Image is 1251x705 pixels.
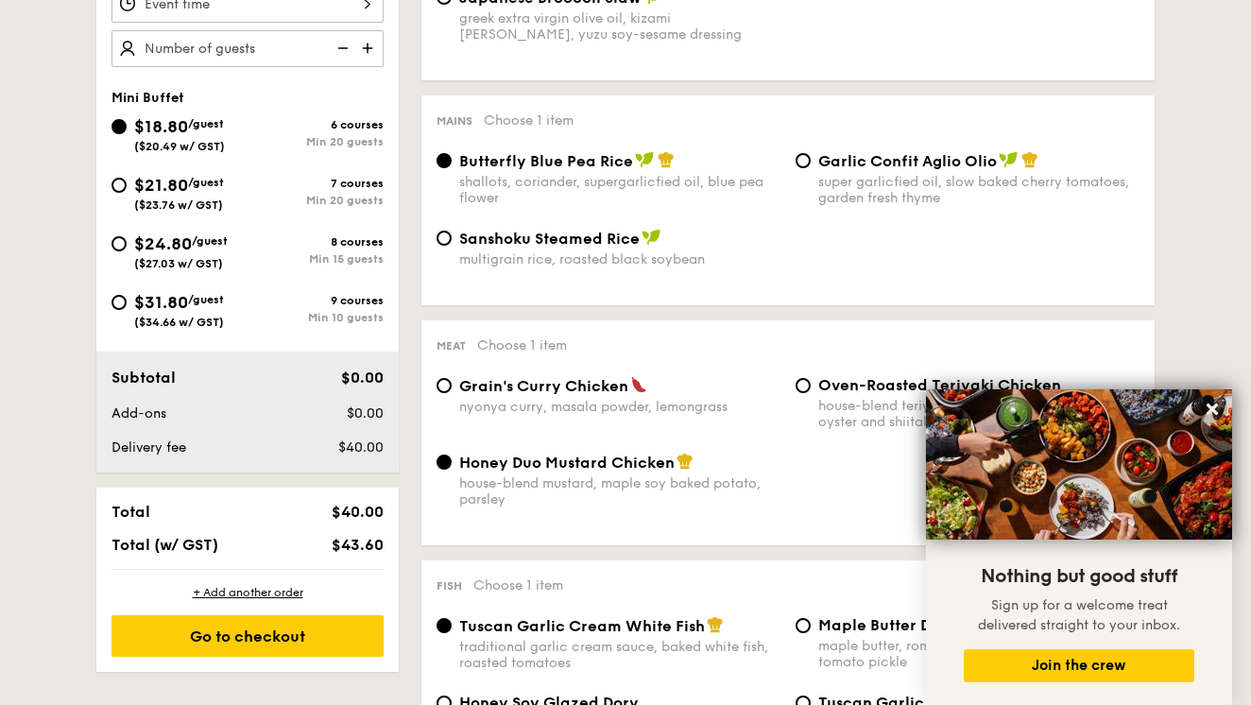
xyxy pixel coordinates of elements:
[459,639,780,671] div: traditional garlic cream sauce, baked white fish, roasted tomatoes
[437,339,466,352] span: Meat
[818,638,1140,670] div: maple butter, romesco sauce, raisin, cherry tomato pickle
[635,151,654,168] img: icon-vegan.f8ff3823.svg
[134,116,188,137] span: $18.80
[484,112,574,129] span: Choose 1 item
[964,649,1194,682] button: Join the crew
[437,378,452,393] input: Grain's Curry Chickennyonya curry, masala powder, lemongrass
[134,198,223,212] span: ($23.76 w/ GST)
[338,439,384,456] span: $40.00
[134,140,225,153] span: ($20.49 w/ GST)
[248,135,384,148] div: Min 20 guests
[981,565,1177,588] span: Nothing but good stuff
[796,378,811,393] input: Oven-Roasted Teriyaki Chickenhouse-blend teriyaki sauce, baby bok choy, king oyster and shiitake ...
[459,251,780,267] div: multigrain rice, roasted black soybean
[473,577,563,593] span: Choose 1 item
[707,616,724,633] img: icon-chef-hat.a58ddaea.svg
[188,117,224,130] span: /guest
[134,233,192,254] span: $24.80
[111,503,150,521] span: Total
[999,151,1018,168] img: icon-vegan.f8ff3823.svg
[134,257,223,270] span: ($27.03 w/ GST)
[818,152,997,170] span: Garlic Confit Aglio Olio
[332,536,384,554] span: $43.60
[134,175,188,196] span: $21.80
[459,399,780,415] div: nyonya curry, masala powder, lemongrass
[796,618,811,633] input: Maple Butter Dorymaple butter, romesco sauce, raisin, cherry tomato pickle
[437,618,452,633] input: Tuscan Garlic Cream White Fishtraditional garlic cream sauce, baked white fish, roasted tomatoes
[111,585,384,600] div: + Add another order
[111,369,176,387] span: Subtotal
[459,617,705,635] span: Tuscan Garlic Cream White Fish
[355,30,384,66] img: icon-add.58712e84.svg
[477,337,567,353] span: Choose 1 item
[111,178,127,193] input: $21.80/guest($23.76 w/ GST)7 coursesMin 20 guests
[1021,151,1038,168] img: icon-chef-hat.a58ddaea.svg
[327,30,355,66] img: icon-reduce.1d2dbef1.svg
[111,295,127,310] input: $31.80/guest($34.66 w/ GST)9 coursesMin 10 guests
[248,252,384,266] div: Min 15 guests
[188,176,224,189] span: /guest
[818,174,1140,206] div: super garlicfied oil, slow baked cherry tomatoes, garden fresh thyme
[111,439,186,456] span: Delivery fee
[459,377,628,395] span: Grain's Curry Chicken
[111,119,127,134] input: $18.80/guest($20.49 w/ GST)6 coursesMin 20 guests
[459,454,675,472] span: Honey Duo Mustard Chicken
[248,311,384,324] div: Min 10 guests
[341,369,384,387] span: $0.00
[796,153,811,168] input: Garlic Confit Aglio Oliosuper garlicfied oil, slow baked cherry tomatoes, garden fresh thyme
[111,236,127,251] input: $24.80/guest($27.03 w/ GST)8 coursesMin 15 guests
[248,194,384,207] div: Min 20 guests
[978,597,1180,633] span: Sign up for a welcome treat delivered straight to your inbox.
[437,231,452,246] input: Sanshoku Steamed Ricemultigrain rice, roasted black soybean
[134,292,188,313] span: $31.80
[818,398,1140,430] div: house-blend teriyaki sauce, baby bok choy, king oyster and shiitake mushrooms
[437,579,462,593] span: Fish
[248,235,384,249] div: 8 courses
[111,90,184,106] span: Mini Buffet
[248,294,384,307] div: 9 courses
[248,118,384,131] div: 6 courses
[192,234,228,248] span: /guest
[248,177,384,190] div: 7 courses
[658,151,675,168] img: icon-chef-hat.a58ddaea.svg
[459,174,780,206] div: shallots, coriander, supergarlicfied oil, blue pea flower
[1197,394,1227,424] button: Close
[818,616,956,634] span: Maple Butter Dory
[111,536,218,554] span: Total (w/ GST)
[459,152,633,170] span: Butterfly Blue Pea Rice
[630,376,647,393] img: icon-spicy.37a8142b.svg
[188,293,224,306] span: /guest
[134,316,224,329] span: ($34.66 w/ GST)
[332,503,384,521] span: $40.00
[437,455,452,470] input: Honey Duo Mustard Chickenhouse-blend mustard, maple soy baked potato, parsley
[437,153,452,168] input: Butterfly Blue Pea Riceshallots, coriander, supergarlicfied oil, blue pea flower
[347,405,384,421] span: $0.00
[818,376,1061,394] span: Oven-Roasted Teriyaki Chicken
[437,114,472,128] span: Mains
[459,230,640,248] span: Sanshoku Steamed Rice
[926,389,1232,540] img: DSC07876-Edit02-Large.jpeg
[677,453,694,470] img: icon-chef-hat.a58ddaea.svg
[111,615,384,657] div: Go to checkout
[111,30,384,67] input: Number of guests
[459,475,780,507] div: house-blend mustard, maple soy baked potato, parsley
[459,10,780,43] div: greek extra virgin olive oil, kizami [PERSON_NAME], yuzu soy-sesame dressing
[642,229,660,246] img: icon-vegan.f8ff3823.svg
[111,405,166,421] span: Add-ons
